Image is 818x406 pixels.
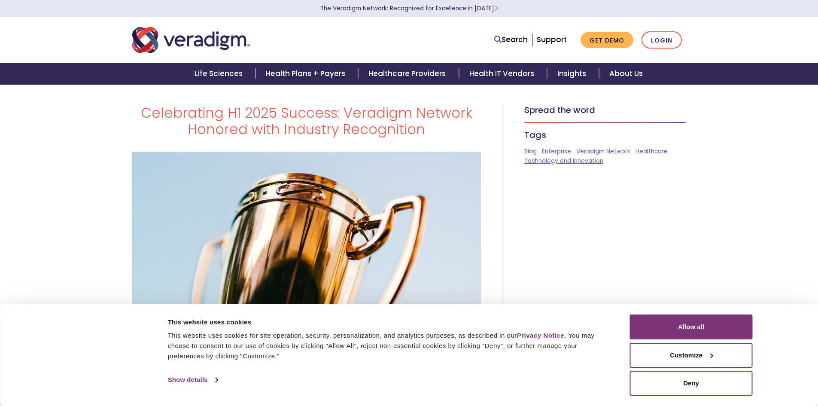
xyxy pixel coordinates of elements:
a: Enterprise [542,147,571,156]
a: Support [537,34,567,45]
div: This website uses cookies [168,317,611,327]
a: Health Plans + Payers [255,63,358,85]
a: Healthcare Technology and Innovation [524,147,668,165]
a: Login [642,31,682,49]
a: Veradigm Network [576,147,630,156]
a: Life Sciences [184,63,255,85]
a: Blog [524,147,537,156]
a: Health IT Vendors [459,63,547,85]
h5: Spread the word [524,105,686,115]
a: Insights [547,63,599,85]
span: Learn More [494,4,498,12]
a: Search [494,34,528,46]
a: Healthcare Providers [358,63,459,85]
div: This website uses cookies for site operation, security, personalization, and analytics purposes, ... [168,330,611,361]
button: Deny [630,371,753,396]
a: Show details [168,373,218,386]
img: Veradigm logo [132,26,250,54]
h5: Tags [524,130,686,140]
a: About Us [599,63,653,85]
a: The Veradigm Network: Recognized for Excellence in [DATE]Learn More [320,4,498,12]
h1: Celebrating H1 2025 Success: Veradigm Network Honored with Industry Recognition [132,105,481,138]
button: Customize [630,343,753,368]
a: Privacy Notice [517,332,564,339]
a: Get Demo [581,32,633,49]
button: Allow all [630,314,753,339]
